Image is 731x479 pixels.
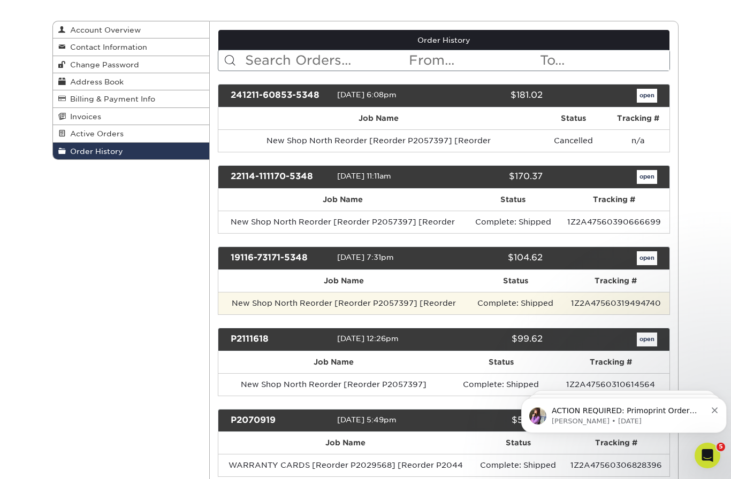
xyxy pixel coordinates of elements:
th: Status [473,432,563,454]
th: Job Name [218,432,473,454]
a: 22114-111170-5348 [231,171,313,181]
th: Status [467,189,559,211]
input: Search Orders... [244,50,408,71]
div: P2111618 [223,333,337,346]
div: $170.37 [436,170,550,184]
td: Complete: Shipped [473,454,563,476]
span: Order History [66,147,123,156]
span: [DATE] 12:26pm [337,334,399,343]
input: To... [539,50,669,71]
a: open [637,89,657,103]
td: New Shop North Reorder [Reorder P2057397] [Reorder [218,211,467,233]
th: Tracking # [562,270,669,292]
th: Job Name [218,351,450,373]
td: n/a [607,129,669,152]
a: Invoices [53,108,209,125]
th: Status [539,107,607,129]
th: Job Name [218,270,469,292]
a: Account Overview [53,21,209,38]
a: 241211-60853-5348 [231,90,319,100]
th: Tracking # [607,107,669,129]
th: Status [469,270,562,292]
a: Active Orders [53,125,209,142]
div: $99.62 [436,333,550,346]
input: From... [408,50,538,71]
th: Tracking # [559,189,669,211]
th: Job Name [218,107,539,129]
a: Order History [218,30,670,50]
div: $181.02 [436,89,550,103]
td: 1Z2A47560390666699 [559,211,669,233]
td: WARRANTY CARDS [Reorder P2029568] [Reorder P2044 [218,454,473,476]
a: Billing & Payment Info [53,90,209,107]
div: $104.62 [436,251,550,265]
div: P2070919 [223,414,337,428]
td: New Shop North Reorder [Reorder P2057397] [Reorder [218,129,539,152]
th: Tracking # [552,351,669,373]
td: Complete: Shipped [467,211,559,233]
td: Complete: Shipped [450,373,552,396]
span: Account Overview [66,26,141,34]
a: open [637,170,657,184]
div: $50.39 [436,414,550,428]
span: Address Book [66,78,124,86]
span: Active Orders [66,129,124,138]
td: 1Z2A47560310614564 [552,373,669,396]
span: Invoices [66,112,101,121]
span: Contact Information [66,43,147,51]
th: Status [450,351,552,373]
span: [DATE] 5:49pm [337,415,397,424]
td: Cancelled [539,129,607,152]
td: 1Z2A47560306828396 [563,454,669,476]
span: Billing & Payment Info [66,95,155,103]
a: Contact Information [53,38,209,56]
td: Complete: Shipped [469,292,562,314]
td: New Shop North Reorder [Reorder P2057397] [218,373,450,396]
a: open [637,333,657,346]
span: 5 [717,443,725,451]
iframe: Intercom notifications message [517,375,731,450]
a: Order History [53,143,209,159]
span: [DATE] 11:11am [337,172,391,180]
td: New Shop North Reorder [Reorder P2057397] [Reorder [218,292,469,314]
a: Address Book [53,73,209,90]
th: Job Name [218,189,467,211]
span: [DATE] 7:31pm [337,253,394,261]
span: [DATE] 6:08pm [337,90,397,99]
a: Change Password [53,56,209,73]
a: open [637,251,657,265]
a: 19116-73171-5348 [231,252,308,262]
span: Change Password [66,60,139,69]
iframe: Intercom live chat [695,443,720,468]
td: 1Z2A47560319494740 [562,292,669,314]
